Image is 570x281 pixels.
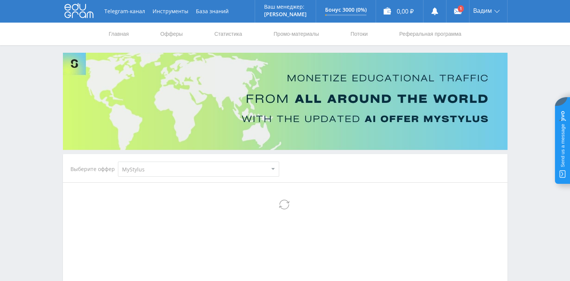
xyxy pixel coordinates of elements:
[473,8,492,14] span: Вадим
[264,4,307,10] p: Ваш менеджер:
[273,23,319,45] a: Промо-материалы
[325,7,367,13] p: Бонус 3000 (0%)
[214,23,243,45] a: Статистика
[350,23,368,45] a: Потоки
[399,23,462,45] a: Реферальная программа
[70,166,118,172] div: Выберите оффер
[63,53,507,150] img: Banner
[108,23,130,45] a: Главная
[264,11,307,17] p: [PERSON_NAME]
[160,23,184,45] a: Офферы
